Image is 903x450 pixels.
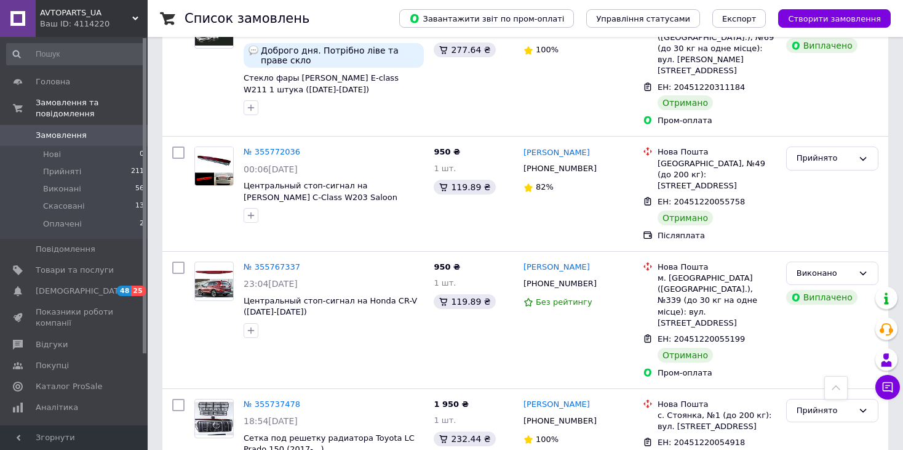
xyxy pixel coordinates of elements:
[36,402,78,413] span: Аналітика
[135,201,144,212] span: 13
[786,38,857,53] div: Виплачено
[36,423,114,445] span: Гаманець компанії
[521,161,599,177] div: [PHONE_NUMBER]
[434,164,456,173] span: 1 шт.
[658,334,745,344] span: ЕН: 20451220055199
[244,147,300,156] a: № 355772036
[194,399,234,438] a: Фото товару
[536,45,559,54] span: 100%
[36,130,87,141] span: Замовлення
[766,14,891,23] a: Створити замовлення
[658,438,745,447] span: ЕН: 20451220054918
[185,11,309,26] h1: Список замовлень
[536,297,592,307] span: Без рейтингу
[409,13,564,24] span: Завантажити звіт по пром-оплаті
[658,230,776,241] div: Післяплата
[875,375,900,400] button: Чат з покупцем
[658,197,745,206] span: ЕН: 20451220055758
[434,262,460,271] span: 950 ₴
[712,9,766,28] button: Експорт
[195,402,233,435] img: Фото товару
[244,279,298,289] span: 23:04[DATE]
[536,182,554,191] span: 82%
[521,276,599,292] div: [PHONE_NUMBER]
[658,399,776,410] div: Нова Пошта
[658,21,776,77] div: м. [GEOGRAPHIC_DATA] ([GEOGRAPHIC_DATA].), №69 (до 30 кг на одне місце): вул. [PERSON_NAME][STREE...
[36,97,148,119] span: Замовлення та повідомлення
[658,410,776,432] div: с. Стоянка, №1 (до 200 кг): вул. [STREET_ADDRESS]
[131,286,145,296] span: 25
[249,46,258,55] img: :speech_balloon:
[43,219,82,230] span: Оплачені
[40,18,148,30] div: Ваш ID: 4114220
[596,14,690,23] span: Управління статусами
[658,82,745,92] span: ЕН: 20451220311184
[244,164,298,174] span: 00:06[DATE]
[658,368,776,379] div: Пром-оплата
[36,339,68,350] span: Відгуки
[434,147,460,156] span: 950 ₴
[43,201,85,212] span: Скасовані
[658,211,713,225] div: Отримано
[434,432,495,446] div: 232.44 ₴
[521,413,599,429] div: [PHONE_NUMBER]
[434,278,456,287] span: 1 шт.
[244,73,399,94] a: Стекло фары [PERSON_NAME] E-class W211 1 штука ([DATE]-[DATE])
[131,166,144,177] span: 211
[36,265,114,276] span: Товари та послуги
[434,400,468,409] span: 1 950 ₴
[536,435,559,444] span: 100%
[140,149,144,160] span: 0
[40,7,132,18] span: AVTOPARTS_UA
[43,149,61,160] span: Нові
[36,360,69,371] span: Покупці
[195,265,233,297] img: Фото товару
[244,262,300,271] a: № 355767337
[658,273,776,329] div: м. [GEOGRAPHIC_DATA] ([GEOGRAPHIC_DATA].), №339 (до 30 кг на одне місце): вул. [STREET_ADDRESS]
[434,294,495,309] div: 119.89 ₴
[434,180,495,195] div: 119.89 ₴
[244,416,298,426] span: 18:54[DATE]
[36,381,102,392] span: Каталог ProSale
[434,416,456,425] span: 1 шт.
[195,147,233,185] img: Фото товару
[523,147,590,159] a: [PERSON_NAME]
[786,290,857,305] div: Виплачено
[586,9,700,28] button: Управління статусами
[523,262,590,273] a: [PERSON_NAME]
[43,183,81,195] span: Виконані
[117,286,131,296] span: 48
[36,307,114,329] span: Показники роботи компанії
[722,14,757,23] span: Експорт
[36,76,70,87] span: Головна
[261,46,419,65] span: Доброго дня. Потрібно ліве та праве скло
[194,147,234,186] a: Фото товару
[797,267,853,280] div: Виконано
[523,399,590,411] a: [PERSON_NAME]
[36,286,127,297] span: [DEMOGRAPHIC_DATA]
[194,262,234,301] a: Фото товару
[658,95,713,110] div: Отримано
[244,181,397,213] a: Центральный стоп-сигнал на [PERSON_NAME] C-Class W203 Saloon ([DATE]-[DATE])
[140,219,144,230] span: 2
[658,348,713,363] div: Отримано
[434,42,495,57] div: 277.64 ₴
[658,115,776,126] div: Пром-оплата
[778,9,891,28] button: Створити замовлення
[36,244,95,255] span: Повідомлення
[244,296,417,317] a: Центральный стоп-сигнал на Honda CR-V ([DATE]-[DATE])
[788,14,881,23] span: Створити замовлення
[135,183,144,195] span: 56
[6,43,145,65] input: Пошук
[399,9,574,28] button: Завантажити звіт по пром-оплаті
[43,166,81,177] span: Прийняті
[797,404,853,417] div: Прийнято
[244,400,300,409] a: № 355737478
[658,262,776,273] div: Нова Пошта
[658,147,776,158] div: Нова Пошта
[658,158,776,192] div: [GEOGRAPHIC_DATA], №49 (до 200 кг): [STREET_ADDRESS]
[797,152,853,165] div: Прийнято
